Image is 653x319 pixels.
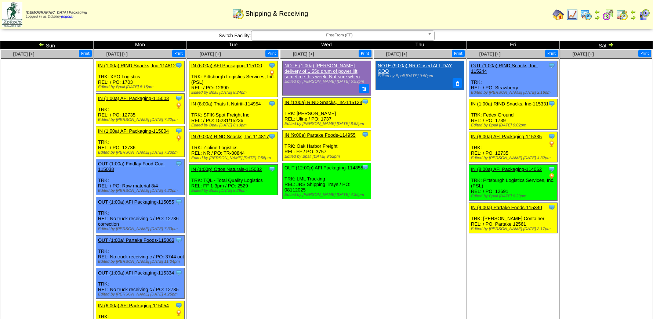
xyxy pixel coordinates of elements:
[471,156,557,160] div: Edited by [PERSON_NAME] [DATE] 4:32pm
[552,9,564,21] img: home.gif
[106,51,128,57] a: [DATE] [+]
[280,41,373,49] td: Wed
[98,199,174,205] a: OUT (1:00a) AFI Packaging-115055
[548,204,555,211] img: Tooltip
[469,132,558,162] div: TRK: REL: / PO: 12735
[467,41,560,49] td: Fri
[469,203,558,233] div: TRK: [PERSON_NAME] Container REL: / PO: Partake 12561
[608,42,614,47] img: arrowright.gif
[580,9,592,21] img: calendarprod.gif
[378,74,461,78] div: Edited by Bpali [DATE] 9:50pm
[594,9,600,15] img: arrowleft.gif
[284,100,362,105] a: IN (1:00a) RIND Snacks, Inc-115133
[39,42,44,47] img: arrowleft.gif
[616,9,628,21] img: calendarinout.gif
[469,61,558,97] div: TRK: REL: / PO: Strawberry
[386,51,407,57] a: [DATE] [+]
[284,63,360,79] a: NOTE (1:00a) [PERSON_NAME] delivery of 1 55g drum of power lift sometime this week. Not sure when
[548,165,555,173] img: Tooltip
[362,164,369,171] img: Tooltip
[94,41,187,49] td: Mon
[26,11,87,19] span: Logged in as Ddisney
[79,50,92,57] button: Print
[191,156,277,160] div: Edited by [PERSON_NAME] [DATE] 7:55pm
[471,205,542,210] a: IN (9:00a) Partake Foods-115340
[175,127,182,135] img: Tooltip
[471,101,549,107] a: IN (1:00a) RIND Snacks, Inc-115331
[13,51,35,57] a: [DATE] [+]
[98,128,169,134] a: IN (1:00a) AFI Packaging-115004
[373,41,467,49] td: Thu
[98,237,174,243] a: OUT (1:00a) Partake Foods-115063
[479,51,501,57] a: [DATE] [+]
[96,61,185,92] div: TRK: XPO Logistics REL: / PO: 1703
[191,63,262,68] a: IN (6:00a) AFI Packaging-115100
[189,61,278,97] div: TRK: Pittsburgh Logistics Services, Inc. (PSL) REL: / PO: 12690
[96,94,185,124] div: TRK: REL: / PO: 12735
[175,236,182,244] img: Tooltip
[284,79,367,84] div: Edited by [PERSON_NAME] [DATE] 5:53pm
[200,51,221,57] a: [DATE] [+]
[602,9,614,21] img: calendarblend.gif
[98,270,174,276] a: OUT (1:00a) AFI Packaging-115334
[175,94,182,102] img: Tooltip
[191,101,261,107] a: IN (8:00a) Thats It Nutriti-114954
[98,96,169,101] a: IN (1:00a) AFI Packaging-115003
[98,303,169,308] a: IN (6:00a) AFI Packaging-115054
[98,259,184,264] div: Edited by [PERSON_NAME] [DATE] 11:04pm
[175,309,182,316] img: PO
[175,135,182,142] img: PO
[175,160,182,167] img: Tooltip
[268,69,276,76] img: PO
[96,236,185,266] div: TRK: REL: No truck receiving c / PO: 3744 out
[284,122,371,126] div: Edited by [PERSON_NAME] [DATE] 8:52pm
[469,99,558,130] div: TRK: Fedex Ground REL: / PO: 1739
[548,140,555,147] img: PO
[545,50,558,57] button: Print
[471,123,557,128] div: Edited by Bpali [DATE] 9:02pm
[362,131,369,138] img: Tooltip
[26,11,87,15] span: [DEMOGRAPHIC_DATA] Packaging
[594,15,600,21] img: arrowright.gif
[378,63,452,74] a: NOTE (9:00a) NR Closed ALL DAY OOO
[189,165,278,195] div: TRK: TQL - Total Quality Logistics REL: FF 1-3pm / PO: 2529
[2,2,22,27] img: zoroco-logo-small.webp
[172,50,185,57] button: Print
[61,15,73,19] a: (logout)
[98,150,184,155] div: Edited by [PERSON_NAME] [DATE] 7:23pm
[566,9,578,21] img: line_graph.gif
[284,154,371,159] div: Edited by Bpali [DATE] 9:52pm
[98,118,184,122] div: Edited by [PERSON_NAME] [DATE] 7:22pm
[96,268,185,299] div: TRK: REL: No truck receiving c / PO: 12735
[284,165,363,171] a: OUT (12:00p) AFI Packaging-114858
[630,15,636,21] img: arrowright.gif
[98,189,184,193] div: Edited by [PERSON_NAME] [DATE] 4:22pm
[98,85,184,89] div: Edited by Bpali [DATE] 5:15pm
[630,9,636,15] img: arrowleft.gif
[98,227,184,231] div: Edited by [PERSON_NAME] [DATE] 7:33pm
[191,90,277,95] div: Edited by Bpali [DATE] 8:24pm
[638,50,651,57] button: Print
[96,126,185,157] div: TRK: REL: / PO: 12736
[471,134,542,139] a: IN (6:00a) AFI Packaging-115335
[293,51,314,57] a: [DATE] [+]
[175,269,182,276] img: Tooltip
[284,132,356,138] a: IN (9:00a) Partake Foods-114955
[638,9,650,21] img: calendarcustomer.gif
[191,189,277,193] div: Edited by Bpali [DATE] 8:29pm
[232,8,244,19] img: calendarinout.gif
[268,100,276,107] img: Tooltip
[96,159,185,195] div: TRK: REL: / PO: Raw material 8/4
[268,62,276,69] img: Tooltip
[283,97,371,128] div: TRK: [PERSON_NAME] REL: Uline / PO: 1737
[189,99,278,130] div: TRK: SFIK-Spot Freight Inc REL: / PO: 15231/15236
[359,84,369,93] button: Delete Note
[0,41,94,49] td: Sun
[268,165,276,173] img: Tooltip
[573,51,594,57] a: [DATE] [+]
